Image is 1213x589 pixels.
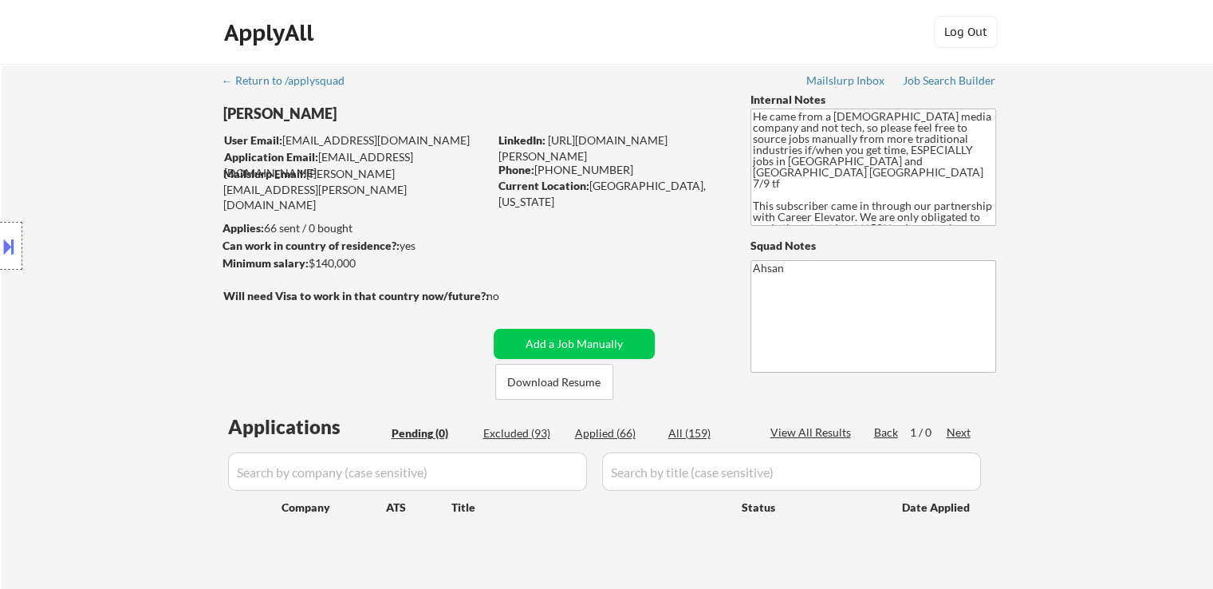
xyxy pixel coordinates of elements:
div: Next [947,425,972,441]
input: Search by title (case sensitive) [602,453,981,491]
a: [URL][DOMAIN_NAME][PERSON_NAME] [498,133,668,163]
div: [PERSON_NAME] [223,104,551,124]
strong: Can work in country of residence?: [223,239,400,252]
div: Squad Notes [750,238,996,254]
div: Title [451,500,727,516]
div: View All Results [770,425,856,441]
div: [PERSON_NAME][EMAIL_ADDRESS][PERSON_NAME][DOMAIN_NAME] [223,166,488,213]
strong: Will need Visa to work in that country now/future?: [223,289,489,302]
strong: Phone: [498,163,534,176]
div: Job Search Builder [903,75,996,86]
button: Log Out [934,16,998,48]
div: All (159) [668,425,748,441]
div: Internal Notes [750,92,996,108]
div: ← Return to /applysquad [222,75,360,86]
div: Excluded (93) [483,425,563,441]
div: [GEOGRAPHIC_DATA], [US_STATE] [498,178,724,209]
div: Applied (66) [575,425,655,441]
div: $140,000 [223,255,488,271]
div: 66 sent / 0 bought [223,220,488,236]
strong: Current Location: [498,179,589,192]
a: Job Search Builder [903,74,996,90]
input: Search by company (case sensitive) [228,453,587,491]
div: no [486,288,532,304]
button: Add a Job Manually [494,329,655,359]
div: Status [742,492,879,521]
div: [PHONE_NUMBER] [498,162,724,178]
div: Company [282,500,386,516]
strong: LinkedIn: [498,133,545,147]
button: Download Resume [495,364,613,400]
div: Back [874,425,900,441]
div: Mailslurp Inbox [806,75,886,86]
div: yes [223,238,483,254]
div: Applications [228,417,386,437]
div: 1 / 0 [910,425,947,441]
div: Date Applied [902,500,972,516]
a: Mailslurp Inbox [806,74,886,90]
div: ATS [386,500,451,516]
div: [EMAIL_ADDRESS][DOMAIN_NAME] [224,132,488,148]
div: Pending (0) [392,425,471,441]
a: ← Return to /applysquad [222,74,360,90]
div: [EMAIL_ADDRESS][DOMAIN_NAME] [224,149,488,180]
div: ApplyAll [224,19,318,46]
